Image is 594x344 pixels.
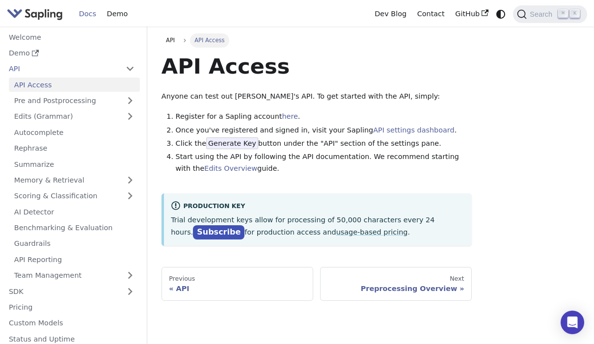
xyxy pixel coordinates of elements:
[9,109,140,124] a: Edits (Grammar)
[9,141,140,156] a: Rephrase
[120,62,140,76] button: Collapse sidebar category 'API'
[162,267,472,300] nav: Docs pages
[206,137,258,149] span: Generate Key
[282,112,297,120] a: here
[9,237,140,251] a: Guardrails
[176,138,472,150] li: Click the button under the "API" section of the settings pane.
[9,205,140,219] a: AI Detector
[169,275,305,283] div: Previous
[336,228,408,236] a: usage-based pricing
[102,6,133,22] a: Demo
[327,275,464,283] div: Next
[204,164,257,172] a: Edits Overview
[7,7,63,21] img: Sapling.ai
[166,37,175,44] span: API
[162,91,472,103] p: Anyone can test out [PERSON_NAME]'s API. To get started with the API, simply:
[9,221,140,235] a: Benchmarking & Evaluation
[320,267,472,300] a: NextPreprocessing Overview
[513,5,587,23] button: Search (Command+K)
[558,9,568,18] kbd: ⌘
[561,311,584,334] div: Open Intercom Messenger
[9,268,140,283] a: Team Management
[450,6,493,22] a: GitHub
[193,225,244,239] a: Subscribe
[570,9,580,18] kbd: K
[9,157,140,171] a: Summarize
[176,125,472,136] li: Once you've registered and signed in, visit your Sapling .
[494,7,508,21] button: Switch between dark and light mode (currently system mode)
[3,30,140,44] a: Welcome
[3,300,140,315] a: Pricing
[3,284,120,298] a: SDK
[176,151,472,175] li: Start using the API by following the API documentation. We recommend starting with the guide.
[162,53,472,79] h1: API Access
[176,111,472,123] li: Register for a Sapling account .
[162,33,180,47] a: API
[7,7,66,21] a: Sapling.ai
[327,284,464,293] div: Preprocessing Overview
[190,33,229,47] span: API Access
[9,189,140,203] a: Scoring & Classification
[369,6,411,22] a: Dev Blog
[74,6,102,22] a: Docs
[373,126,454,134] a: API settings dashboard
[171,201,464,212] div: Production Key
[3,316,140,330] a: Custom Models
[9,252,140,266] a: API Reporting
[162,267,313,300] a: PreviousAPI
[9,78,140,92] a: API Access
[9,173,140,187] a: Memory & Retrieval
[162,33,472,47] nav: Breadcrumbs
[120,284,140,298] button: Expand sidebar category 'SDK'
[169,284,305,293] div: API
[9,125,140,139] a: Autocomplete
[3,46,140,60] a: Demo
[527,10,558,18] span: Search
[3,62,120,76] a: API
[9,94,140,108] a: Pre and Postprocessing
[171,214,464,239] p: Trial development keys allow for processing of 50,000 characters every 24 hours. for production a...
[412,6,450,22] a: Contact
